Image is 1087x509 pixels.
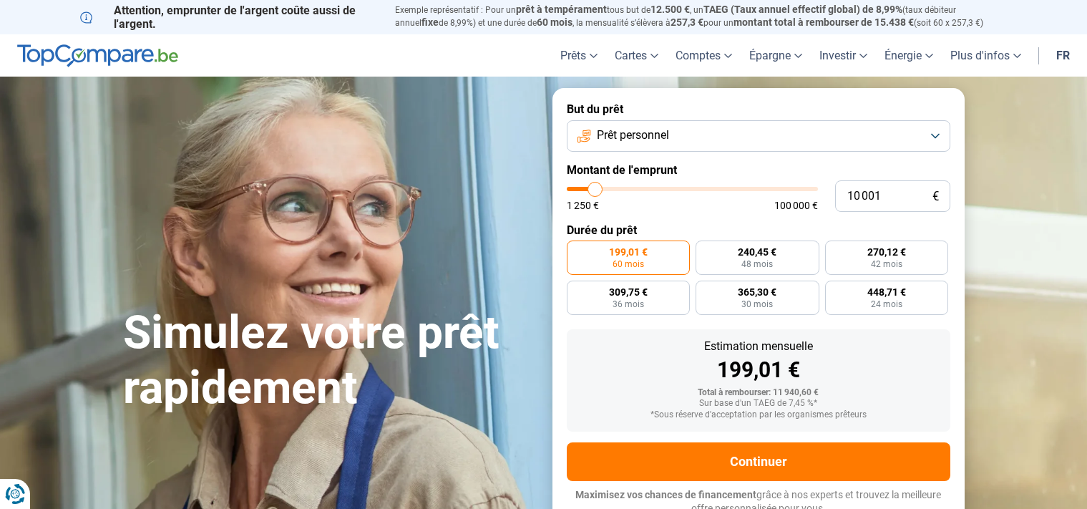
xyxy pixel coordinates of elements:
[741,300,773,309] span: 30 mois
[613,260,644,268] span: 60 mois
[516,4,607,15] span: prêt à tempérament
[17,44,178,67] img: TopCompare
[421,16,439,28] span: fixe
[567,102,950,116] label: But du prêt
[741,260,773,268] span: 48 mois
[703,4,902,15] span: TAEG (Taux annuel effectif global) de 8,99%
[609,247,648,257] span: 199,01 €
[811,34,876,77] a: Investir
[741,34,811,77] a: Épargne
[567,120,950,152] button: Prêt personnel
[575,489,756,500] span: Maximisez vos chances de financement
[537,16,572,28] span: 60 mois
[567,223,950,237] label: Durée du prêt
[123,306,535,416] h1: Simulez votre prêt rapidement
[867,247,906,257] span: 270,12 €
[738,287,776,297] span: 365,30 €
[578,388,939,398] div: Total à rembourser: 11 940,60 €
[567,442,950,481] button: Continuer
[942,34,1030,77] a: Plus d'infos
[578,410,939,420] div: *Sous réserve d'acceptation par les organismes prêteurs
[567,200,599,210] span: 1 250 €
[609,287,648,297] span: 309,75 €
[80,4,378,31] p: Attention, emprunter de l'argent coûte aussi de l'argent.
[395,4,1008,29] p: Exemple représentatif : Pour un tous but de , un (taux débiteur annuel de 8,99%) et une durée de ...
[1048,34,1078,77] a: fr
[876,34,942,77] a: Énergie
[671,16,703,28] span: 257,3 €
[871,260,902,268] span: 42 mois
[733,16,914,28] span: montant total à rembourser de 15.438 €
[667,34,741,77] a: Comptes
[578,359,939,381] div: 199,01 €
[867,287,906,297] span: 448,71 €
[578,399,939,409] div: Sur base d'un TAEG de 7,45 %*
[871,300,902,309] span: 24 mois
[597,127,669,143] span: Prêt personnel
[774,200,818,210] span: 100 000 €
[606,34,667,77] a: Cartes
[650,4,690,15] span: 12.500 €
[552,34,606,77] a: Prêts
[613,300,644,309] span: 36 mois
[738,247,776,257] span: 240,45 €
[567,163,950,177] label: Montant de l'emprunt
[578,341,939,352] div: Estimation mensuelle
[932,190,939,203] span: €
